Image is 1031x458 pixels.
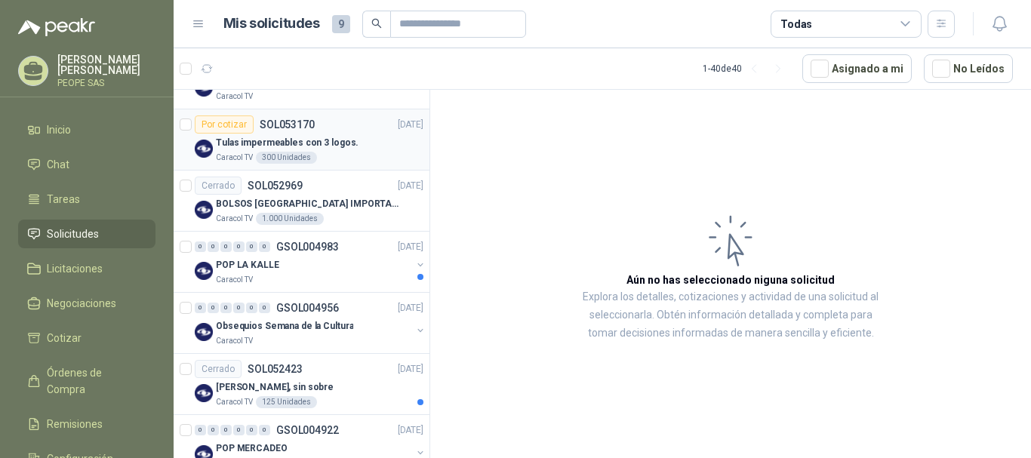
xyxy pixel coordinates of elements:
img: Company Logo [195,201,213,219]
p: [DATE] [398,118,423,132]
button: Asignado a mi [802,54,912,83]
p: Caracol TV [216,274,253,286]
a: Por cotizarSOL053170[DATE] Company LogoTulas impermeables con 3 logos.Caracol TV300 Unidades [174,109,429,171]
a: 0 0 0 0 0 0 GSOL004983[DATE] Company LogoPOP LA KALLECaracol TV [195,238,426,286]
img: Company Logo [195,140,213,158]
p: Caracol TV [216,335,253,347]
div: 0 [233,241,245,252]
div: 0 [233,303,245,313]
h3: Aún no has seleccionado niguna solicitud [626,272,835,288]
p: SOL052423 [248,364,303,374]
a: CerradoSOL052423[DATE] Company Logo[PERSON_NAME], sin sobreCaracol TV125 Unidades [174,354,429,415]
span: Órdenes de Compra [47,364,141,398]
div: 0 [220,425,232,435]
p: [PERSON_NAME], sin sobre [216,380,334,395]
a: CerradoSOL052969[DATE] Company LogoBOLSOS [GEOGRAPHIC_DATA] IMPORTADO [GEOGRAPHIC_DATA]-397-1Cara... [174,171,429,232]
img: Company Logo [195,323,213,341]
span: 9 [332,15,350,33]
a: Tareas [18,185,155,214]
span: Cotizar [47,330,82,346]
h1: Mis solicitudes [223,13,320,35]
a: Licitaciones [18,254,155,283]
div: 0 [246,241,257,252]
img: Logo peakr [18,18,95,36]
a: Remisiones [18,410,155,438]
p: [DATE] [398,301,423,315]
div: 300 Unidades [256,152,317,164]
p: POP MERCADEO [216,441,288,456]
a: 0 0 0 0 0 0 GSOL004956[DATE] Company LogoObsequios Semana de la CulturaCaracol TV [195,299,426,347]
div: 0 [208,303,219,313]
p: PEOPE SAS [57,78,155,88]
div: 1 - 40 de 40 [703,57,790,81]
span: Inicio [47,121,71,138]
div: 0 [208,425,219,435]
div: 0 [195,425,206,435]
span: Remisiones [47,416,103,432]
div: 0 [259,241,270,252]
div: 125 Unidades [256,396,317,408]
p: Caracol TV [216,396,253,408]
div: 0 [233,425,245,435]
div: 1.000 Unidades [256,213,324,225]
div: Por cotizar [195,115,254,134]
span: Negociaciones [47,295,116,312]
p: [DATE] [398,423,423,438]
p: Explora los detalles, cotizaciones y actividad de una solicitud al seleccionarla. Obtén informaci... [581,288,880,343]
p: [DATE] [398,179,423,193]
div: 0 [195,241,206,252]
div: 0 [195,303,206,313]
p: Obsequios Semana de la Cultura [216,319,353,334]
div: Cerrado [195,177,242,195]
a: Cotizar [18,324,155,352]
span: Licitaciones [47,260,103,277]
p: SOL052969 [248,180,303,191]
p: Caracol TV [216,213,253,225]
p: [DATE] [398,362,423,377]
div: 0 [208,241,219,252]
img: Company Logo [195,262,213,280]
span: search [371,18,382,29]
div: Todas [780,16,812,32]
span: Tareas [47,191,80,207]
a: Inicio [18,115,155,144]
div: 0 [259,425,270,435]
a: Solicitudes [18,220,155,248]
p: GSOL004956 [276,303,339,313]
div: Cerrado [195,360,242,378]
p: POP LA KALLE [216,258,279,272]
div: 0 [246,303,257,313]
p: [PERSON_NAME] [PERSON_NAME] [57,54,155,75]
p: GSOL004983 [276,241,339,252]
div: 0 [246,425,257,435]
span: Chat [47,156,69,173]
a: Órdenes de Compra [18,358,155,404]
p: Caracol TV [216,91,253,103]
p: GSOL004922 [276,425,339,435]
div: 0 [220,241,232,252]
p: BOLSOS [GEOGRAPHIC_DATA] IMPORTADO [GEOGRAPHIC_DATA]-397-1 [216,197,404,211]
p: Caracol TV [216,152,253,164]
p: Tulas impermeables con 3 logos. [216,136,359,150]
p: [DATE] [398,240,423,254]
span: Solicitudes [47,226,99,242]
p: SOL053170 [260,119,315,130]
div: 0 [220,303,232,313]
a: Negociaciones [18,289,155,318]
button: No Leídos [924,54,1013,83]
a: Chat [18,150,155,179]
img: Company Logo [195,384,213,402]
div: 0 [259,303,270,313]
